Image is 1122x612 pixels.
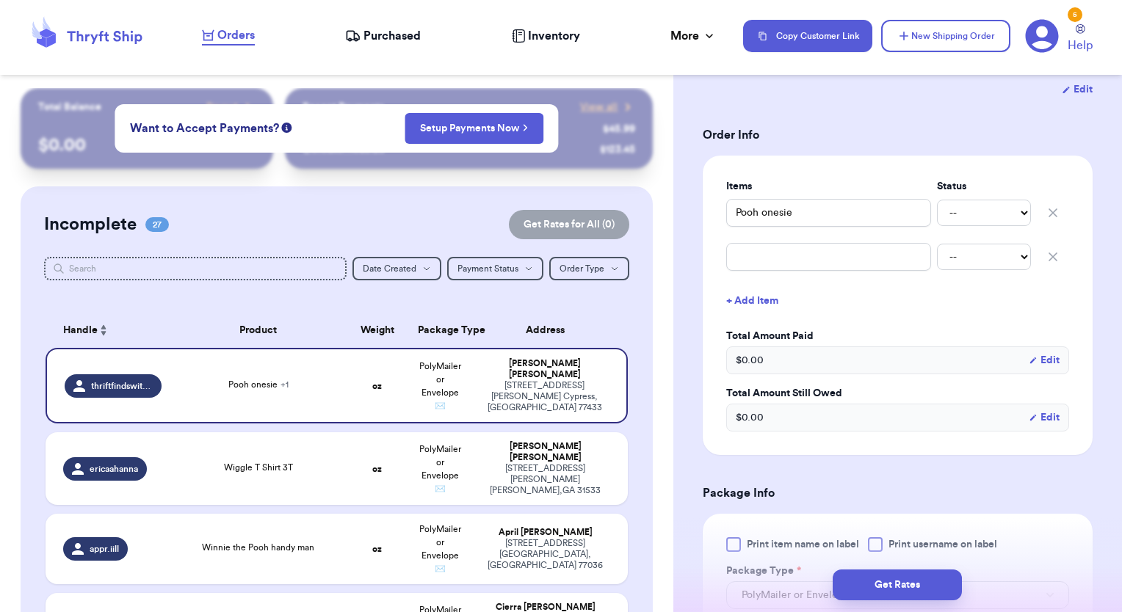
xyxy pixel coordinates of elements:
[170,313,346,348] th: Product
[405,113,543,144] button: Setup Payments Now
[1068,7,1082,22] div: 5
[670,27,717,45] div: More
[363,264,416,273] span: Date Created
[206,100,238,114] span: Payout
[409,313,471,348] th: Package Type
[38,134,256,157] p: $ 0.00
[512,27,580,45] a: Inventory
[352,257,441,280] button: Date Created
[447,257,543,280] button: Payment Status
[736,410,764,425] span: $ 0.00
[372,465,382,473] strong: oz
[280,380,289,389] span: + 1
[888,537,997,552] span: Print username on label
[480,380,609,413] div: [STREET_ADDRESS][PERSON_NAME] Cypress , [GEOGRAPHIC_DATA] 77433
[509,210,629,239] button: Get Rates for All (0)
[580,100,635,114] a: View all
[38,100,101,114] p: Total Balance
[130,120,279,137] span: Want to Accept Payments?
[937,179,1031,194] label: Status
[1029,410,1060,425] button: Edit
[372,544,382,553] strong: oz
[480,527,610,538] div: April [PERSON_NAME]
[206,100,256,114] a: Payout
[202,543,314,552] span: Winnie the Pooh handy man
[420,121,528,136] a: Setup Payments Now
[600,142,635,157] div: $ 123.45
[726,179,931,194] label: Items
[90,463,138,475] span: ericaahanna
[480,538,610,571] div: [STREET_ADDRESS] [GEOGRAPHIC_DATA] , [GEOGRAPHIC_DATA] 77036
[228,380,289,389] span: Pooh onesie
[726,386,1069,401] label: Total Amount Still Owed
[703,484,1093,502] h3: Package Info
[528,27,580,45] span: Inventory
[346,313,408,348] th: Weight
[224,463,293,472] span: Wiggle T Shirt 3T
[1068,24,1093,54] a: Help
[202,26,255,45] a: Orders
[419,445,461,493] span: PolyMailer or Envelope ✉️
[736,353,764,368] span: $ 0.00
[1068,37,1093,54] span: Help
[419,362,461,410] span: PolyMailer or Envelope ✉️
[580,100,618,114] span: View all
[345,27,421,45] a: Purchased
[91,380,153,392] span: thriftfindswithkc_
[480,358,609,380] div: [PERSON_NAME] [PERSON_NAME]
[720,285,1075,317] button: + Add Item
[726,329,1069,343] label: Total Amount Paid
[1025,19,1059,53] a: 5
[549,257,629,280] button: Order Type
[471,313,628,348] th: Address
[145,217,169,232] span: 27
[44,213,137,236] h2: Incomplete
[98,321,109,339] button: Sort ascending
[743,20,872,52] button: Copy Customer Link
[63,323,98,338] span: Handle
[303,100,384,114] p: Recent Payments
[480,441,610,463] div: [PERSON_NAME] [PERSON_NAME]
[480,463,610,496] div: [STREET_ADDRESS][PERSON_NAME] [PERSON_NAME] , GA 31533
[457,264,518,273] span: Payment Status
[703,126,1093,144] h3: Order Info
[560,264,604,273] span: Order Type
[881,20,1010,52] button: New Shipping Order
[419,525,461,573] span: PolyMailer or Envelope ✉️
[90,543,119,555] span: appr.iill
[217,26,255,44] span: Orders
[1029,353,1060,368] button: Edit
[372,382,382,390] strong: oz
[747,537,859,552] span: Print item name on label
[363,27,421,45] span: Purchased
[44,257,347,280] input: Search
[1062,82,1093,97] button: Edit
[603,122,635,136] div: $ 45.99
[833,569,962,600] button: Get Rates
